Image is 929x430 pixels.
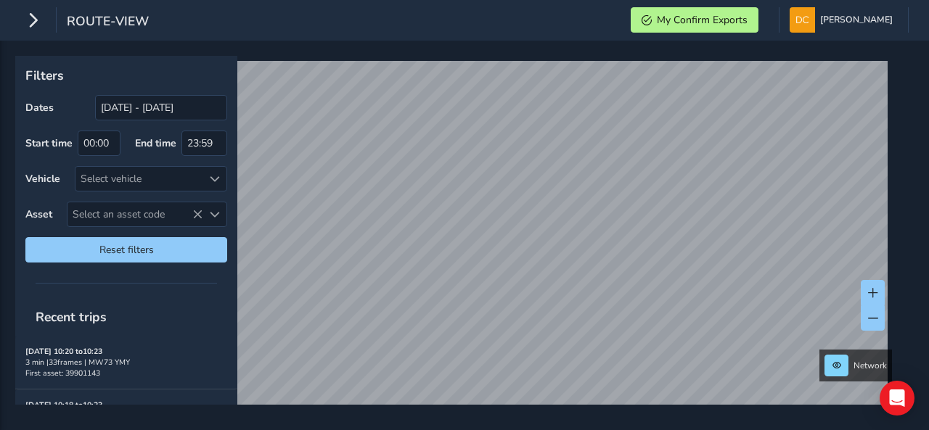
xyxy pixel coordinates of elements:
[25,101,54,115] label: Dates
[25,368,100,379] span: First asset: 39901143
[790,7,815,33] img: diamond-layout
[25,357,227,368] div: 3 min | 33 frames | MW73 YMY
[67,202,202,226] span: Select an asset code
[20,61,888,421] canvas: Map
[25,66,227,85] p: Filters
[25,172,60,186] label: Vehicle
[135,136,176,150] label: End time
[25,400,102,410] strong: [DATE] 10:18 to 10:23
[25,298,117,336] span: Recent trips
[25,136,73,150] label: Start time
[25,207,52,221] label: Asset
[67,12,149,33] span: route-view
[25,346,102,357] strong: [DATE] 10:20 to 10:23
[75,167,202,191] div: Select vehicle
[657,13,748,27] span: My Confirm Exports
[202,202,226,226] div: Select an asset code
[880,381,914,415] div: Open Intercom Messenger
[25,237,227,262] button: Reset filters
[820,7,893,33] span: [PERSON_NAME]
[36,243,216,257] span: Reset filters
[631,7,758,33] button: My Confirm Exports
[790,7,898,33] button: [PERSON_NAME]
[854,360,887,371] span: Network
